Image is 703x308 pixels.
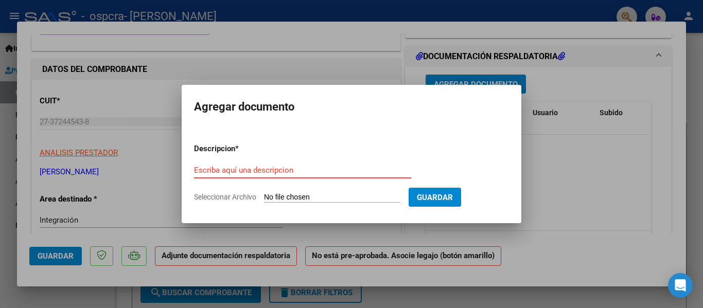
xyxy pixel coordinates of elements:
h2: Agregar documento [194,97,509,117]
span: Seleccionar Archivo [194,193,256,201]
p: Descripcion [194,143,289,155]
button: Guardar [409,188,461,207]
div: Open Intercom Messenger [668,273,693,298]
span: Guardar [417,193,453,202]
